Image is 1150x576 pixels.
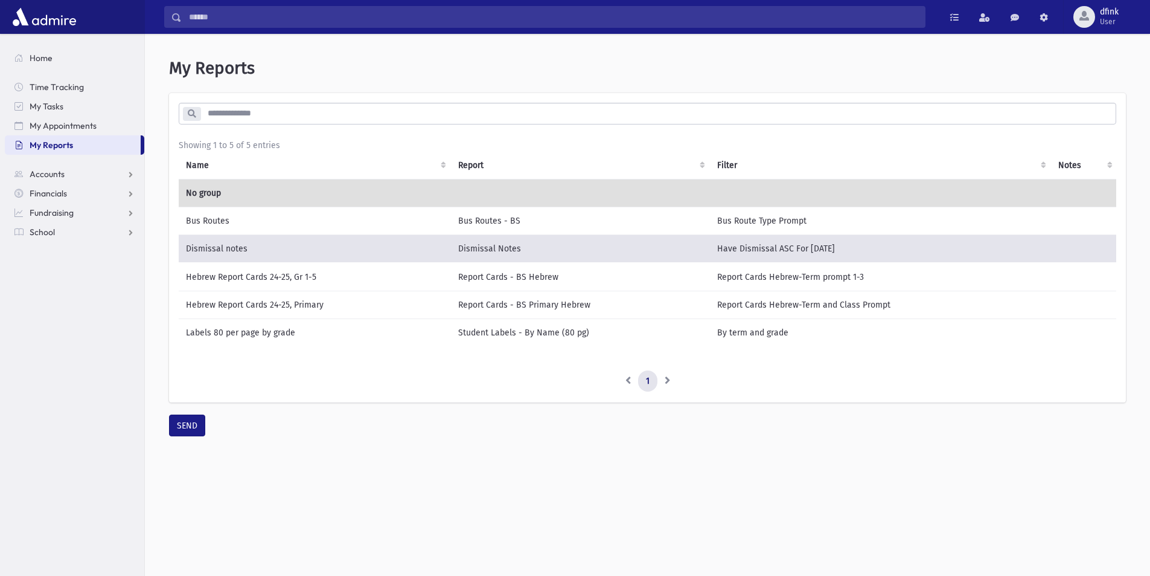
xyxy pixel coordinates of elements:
[5,184,144,203] a: Financials
[451,291,710,319] td: Report Cards - BS Primary Hebrew
[169,415,205,436] button: SEND
[451,235,710,263] td: Dismissal Notes
[1100,17,1119,27] span: User
[710,235,1051,263] td: Have Dismissal ASC For [DATE]
[451,263,710,291] td: Report Cards - BS Hebrew
[30,140,73,150] span: My Reports
[30,101,63,112] span: My Tasks
[5,203,144,222] a: Fundraising
[30,207,74,218] span: Fundraising
[5,222,144,242] a: School
[710,207,1051,235] td: Bus Route Type Prompt
[30,82,84,92] span: Time Tracking
[179,263,451,291] td: Hebrew Report Cards 24-25, Gr 1-5
[5,164,144,184] a: Accounts
[710,319,1051,346] td: By term and grade
[179,319,451,346] td: Labels 80 per page by grade
[179,179,1117,207] td: No group
[30,227,55,238] span: School
[179,207,451,235] td: Bus Routes
[179,235,451,263] td: Dismissal notes
[5,135,141,155] a: My Reports
[30,188,67,199] span: Financials
[30,120,97,131] span: My Appointments
[179,152,451,180] th: Name: activate to sort column ascending
[710,152,1051,180] th: Filter : activate to sort column ascending
[1051,152,1117,180] th: Notes : activate to sort column ascending
[710,263,1051,291] td: Report Cards Hebrew-Term prompt 1-3
[5,48,144,68] a: Home
[182,6,925,28] input: Search
[179,139,1116,152] div: Showing 1 to 5 of 5 entries
[451,207,710,235] td: Bus Routes - BS
[451,152,710,180] th: Report: activate to sort column ascending
[5,116,144,135] a: My Appointments
[710,291,1051,319] td: Report Cards Hebrew-Term and Class Prompt
[179,291,451,319] td: Hebrew Report Cards 24-25, Primary
[30,169,65,180] span: Accounts
[30,53,53,63] span: Home
[5,77,144,97] a: Time Tracking
[10,5,79,29] img: AdmirePro
[169,58,255,78] span: My Reports
[5,97,144,116] a: My Tasks
[451,319,710,346] td: Student Labels - By Name (80 pg)
[638,371,657,392] a: 1
[1100,7,1119,17] span: dfink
